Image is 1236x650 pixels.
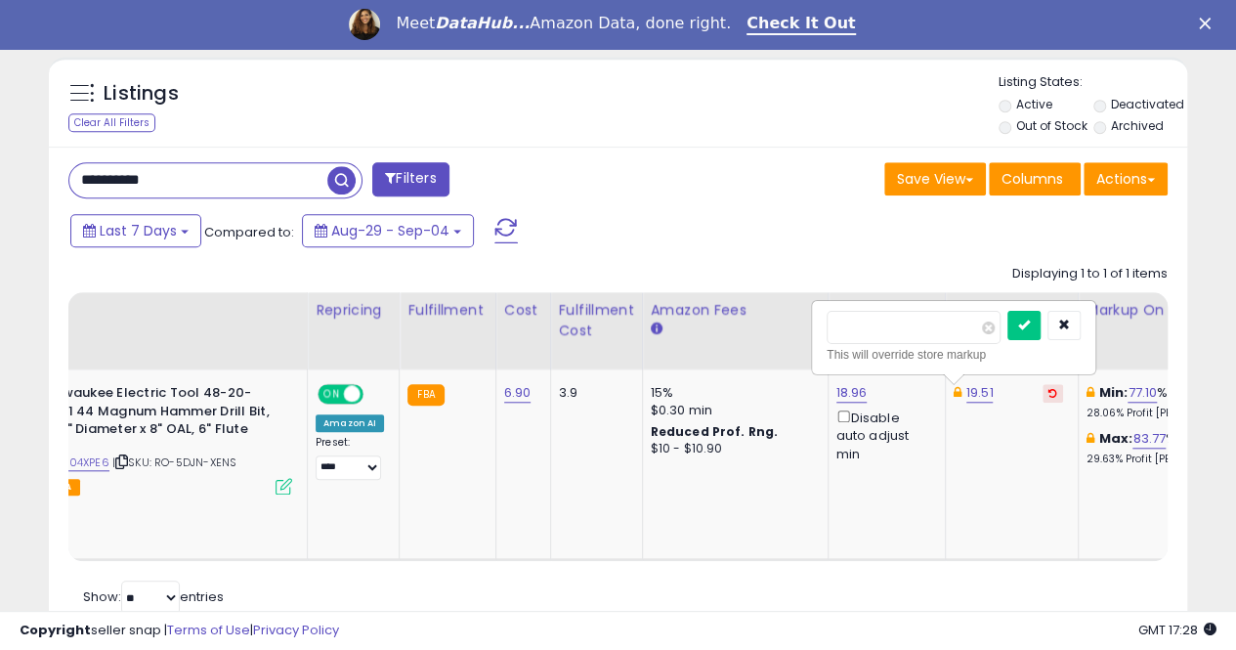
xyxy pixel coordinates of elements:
label: Out of Stock [1015,117,1087,134]
button: Last 7 Days [70,214,201,247]
p: Listing States: [999,73,1187,92]
button: Aug-29 - Sep-04 [302,214,474,247]
span: Columns [1002,169,1063,189]
div: Repricing [316,300,391,321]
div: $0.30 min [651,402,813,419]
label: Archived [1111,117,1164,134]
button: Actions [1084,162,1168,195]
div: Amazon Fees [651,300,820,321]
div: Amazon AI [316,414,384,432]
i: DataHub... [435,14,530,32]
div: Disable auto adjust min [836,407,930,463]
a: 18.96 [836,383,868,403]
span: Show: entries [83,587,224,606]
div: 3.9 [559,384,627,402]
strong: Copyright [20,621,91,639]
span: | SKU: RO-5DJN-XENS [112,455,236,470]
div: Close [1199,18,1218,29]
div: $10 - $10.90 [651,441,813,457]
a: Check It Out [746,14,856,35]
a: Privacy Policy [253,621,339,639]
div: This will override store markup [827,345,1081,365]
b: Reduced Prof. Rng. [651,423,779,440]
button: Columns [989,162,1081,195]
div: Displaying 1 to 1 of 1 items [1012,265,1168,283]
div: Clear All Filters [68,113,155,132]
a: Terms of Use [167,621,250,639]
a: 77.10 [1128,383,1157,403]
h5: Listings [104,80,179,108]
a: 83.77 [1132,429,1166,449]
span: Aug-29 - Sep-04 [331,221,449,240]
b: Max: [1099,429,1133,448]
div: seller snap | | [20,622,339,640]
div: 15% [651,384,813,402]
span: 2025-09-12 17:28 GMT [1138,621,1216,639]
span: OFF [361,386,392,403]
b: Milwaukee Electric Tool 48-20-7061 44 Magnum Hammer Drill Bit, 3/4" Diameter x 8" OAL, 6" Flute [43,384,280,444]
label: Active [1015,96,1051,112]
div: Fulfillment Cost [559,300,634,341]
button: Filters [372,162,448,196]
a: 6.90 [504,383,532,403]
span: Compared to: [204,223,294,241]
div: Fulfillment [407,300,487,321]
a: B00004XPE6 [39,455,109,471]
div: Meet Amazon Data, done right. [396,14,731,33]
small: FBA [407,384,444,406]
a: 19.51 [966,383,994,403]
div: Preset: [316,436,384,480]
button: Save View [884,162,986,195]
b: Min: [1099,383,1129,402]
span: Last 7 Days [100,221,177,240]
label: Deactivated [1111,96,1184,112]
span: ON [320,386,344,403]
div: Cost [504,300,542,321]
small: Amazon Fees. [651,321,662,338]
img: Profile image for Georgie [349,9,380,40]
